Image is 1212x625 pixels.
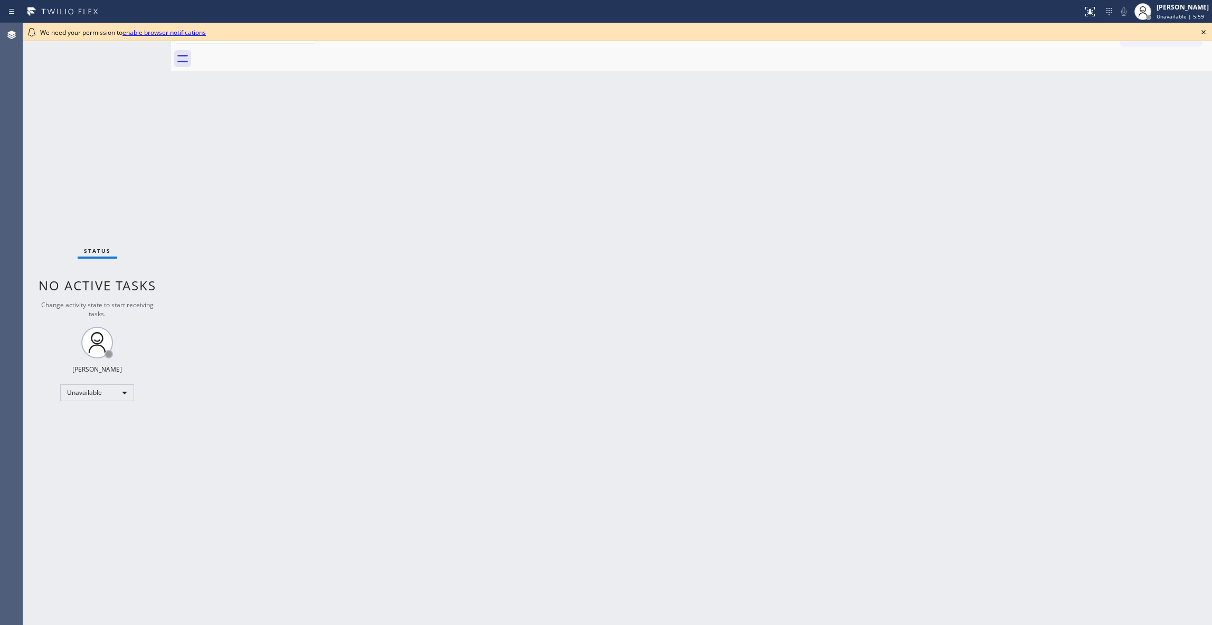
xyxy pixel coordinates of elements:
span: We need your permission to [40,28,206,37]
div: Unavailable [60,384,134,401]
span: Status [84,247,111,254]
div: [PERSON_NAME] [1157,3,1209,12]
button: Mute [1116,4,1131,19]
span: Change activity state to start receiving tasks. [41,300,154,318]
div: [PERSON_NAME] [72,365,122,374]
span: No active tasks [39,277,156,294]
span: Unavailable | 5:59 [1157,13,1204,20]
a: enable browser notifications [122,28,206,37]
